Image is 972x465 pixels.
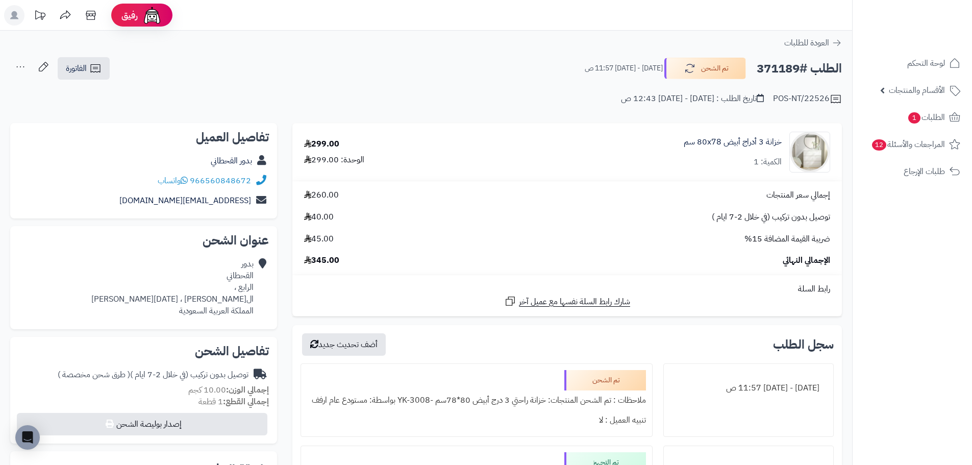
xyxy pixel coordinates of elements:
[18,234,269,247] h2: عنوان الشحن
[226,384,269,396] strong: إجمالي الوزن:
[784,37,829,49] span: العودة للطلبات
[304,211,334,223] span: 40.00
[903,24,962,45] img: logo-2.png
[304,255,339,266] span: 345.00
[585,63,663,74] small: [DATE] - [DATE] 11:57 ص
[66,62,87,75] span: الفاتورة
[15,425,40,450] div: Open Intercom Messenger
[18,131,269,143] h2: تفاصيل العميل
[766,189,830,201] span: إجمالي سعر المنتجات
[58,57,110,80] a: الفاتورة
[783,255,830,266] span: الإجمالي النهائي
[670,378,827,398] div: [DATE] - [DATE] 11:57 ص
[907,110,945,125] span: الطلبات
[664,58,746,79] button: تم الشحن
[17,413,267,435] button: إصدار بوليصة الشحن
[773,93,842,105] div: POS-NT/22526
[790,132,830,173] img: 1747726412-1722524118422-1707225732053-1702539019812-884456456456-90x90.jpg
[18,345,269,357] h2: تفاصيل الشحن
[296,283,838,295] div: رابط السلة
[188,384,269,396] small: 10.00 كجم
[684,136,782,148] a: خزانة 3 أدراج أبيض ‎80x78 سم‏
[859,51,966,76] a: لوحة التحكم
[773,338,834,351] h3: سجل الطلب
[304,233,334,245] span: 45.00
[621,93,764,105] div: تاريخ الطلب : [DATE] - [DATE] 12:43 ص
[744,233,830,245] span: ضريبة القيمة المضافة 15%
[519,296,630,308] span: شارك رابط السلة نفسها مع عميل آخر
[904,164,945,179] span: طلبات الإرجاع
[304,138,339,150] div: 299.00
[889,83,945,97] span: الأقسام والمنتجات
[757,58,842,79] h2: الطلب #371189
[142,5,162,26] img: ai-face.png
[190,175,251,187] a: 966560848672
[119,194,251,207] a: [EMAIL_ADDRESS][DOMAIN_NAME]
[121,9,138,21] span: رفيق
[859,105,966,130] a: الطلبات1
[211,155,252,167] a: بدور القحطاني
[859,132,966,157] a: المراجعات والأسئلة12
[907,56,945,70] span: لوحة التحكم
[91,258,254,316] div: بدور القحطاني الرابع ، ال[PERSON_NAME] ، [DATE][PERSON_NAME] المملكة العربية السعودية
[223,396,269,408] strong: إجمالي القطع:
[859,159,966,184] a: طلبات الإرجاع
[564,370,646,390] div: تم الشحن
[504,295,630,308] a: شارك رابط السلة نفسها مع عميل آخر
[58,369,248,381] div: توصيل بدون تركيب (في خلال 2-7 ايام )
[908,112,920,124] span: 1
[304,154,364,166] div: الوحدة: 299.00
[307,410,645,430] div: تنبيه العميل : لا
[784,37,842,49] a: العودة للطلبات
[158,175,188,187] a: واتساب
[302,333,386,356] button: أضف تحديث جديد
[198,396,269,408] small: 1 قطعة
[754,156,782,168] div: الكمية: 1
[871,137,945,152] span: المراجعات والأسئلة
[27,5,53,28] a: تحديثات المنصة
[872,139,887,151] span: 12
[307,390,645,410] div: ملاحظات : تم الشحن المنتجات: خزانة راحتي 3 درج أبيض 80*78سم -YK-3008 بواسطة: مستودع عام ارفف
[304,189,339,201] span: 260.00
[712,211,830,223] span: توصيل بدون تركيب (في خلال 2-7 ايام )
[58,369,130,381] span: ( طرق شحن مخصصة )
